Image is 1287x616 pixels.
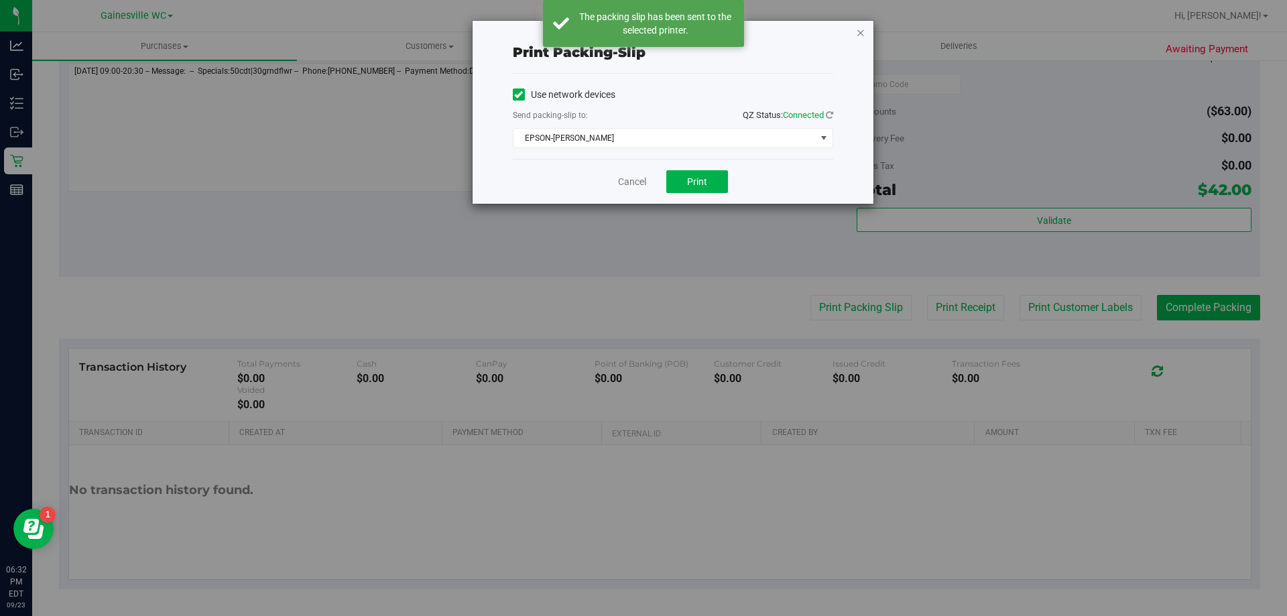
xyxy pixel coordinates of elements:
iframe: Resource center [13,509,54,549]
label: Use network devices [513,88,615,102]
span: QZ Status: [743,110,833,120]
span: select [815,129,832,147]
span: Connected [783,110,824,120]
span: EPSON-[PERSON_NAME] [513,129,816,147]
span: Print packing-slip [513,44,646,60]
div: The packing slip has been sent to the selected printer. [576,10,734,37]
span: Print [687,176,707,187]
label: Send packing-slip to: [513,109,588,121]
iframe: Resource center unread badge [40,507,56,523]
button: Print [666,170,728,193]
a: Cancel [618,175,646,189]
